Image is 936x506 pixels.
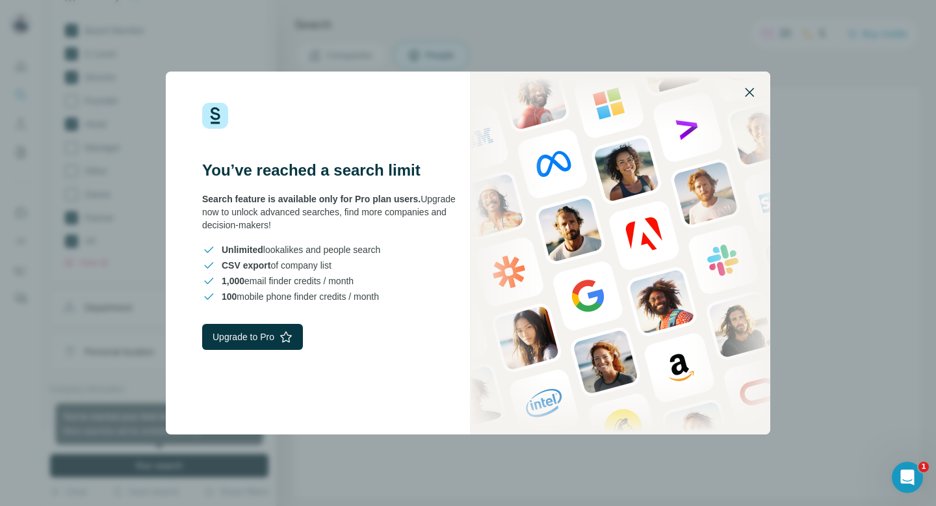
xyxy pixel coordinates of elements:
[202,193,468,232] div: Upgrade now to unlock advanced searches, find more companies and decision-makers!
[470,72,770,434] img: Surfe Stock Photo - showing people and technologies
[202,194,421,204] span: Search feature is available only for Pro plan users.
[222,245,263,255] span: Unlimited
[892,462,923,493] iframe: Intercom live chat
[222,291,237,302] span: 100
[222,260,270,271] span: CSV export
[222,290,379,303] span: mobile phone finder credits / month
[222,243,380,256] span: lookalikes and people search
[202,103,228,129] img: Surfe Logo
[222,274,354,287] span: email finder credits / month
[202,324,303,350] button: Upgrade to Pro
[222,276,244,286] span: 1,000
[918,462,929,472] span: 1
[222,259,331,272] span: of company list
[202,160,468,181] h3: You’ve reached a search limit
